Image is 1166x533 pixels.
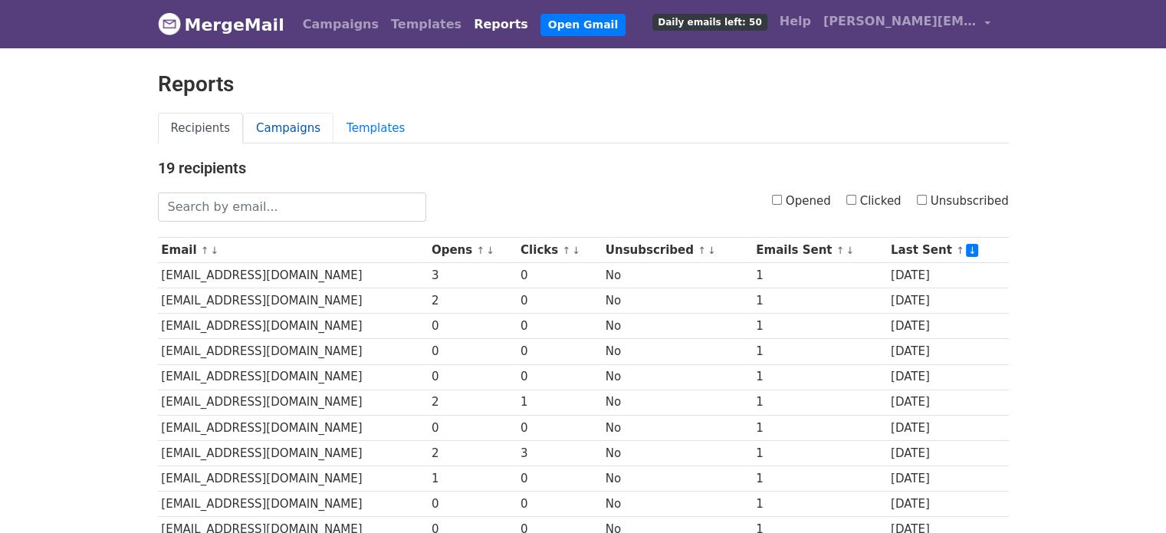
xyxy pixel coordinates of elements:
[917,192,1009,210] label: Unsubscribed
[752,364,887,390] td: 1
[772,192,831,210] label: Opened
[297,9,385,40] a: Campaigns
[602,288,752,314] td: No
[887,415,1008,440] td: [DATE]
[428,492,517,517] td: 0
[428,415,517,440] td: 0
[158,440,429,466] td: [EMAIL_ADDRESS][DOMAIN_NAME]
[887,390,1008,415] td: [DATE]
[752,492,887,517] td: 1
[887,238,1008,263] th: Last Sent
[887,314,1008,339] td: [DATE]
[428,288,517,314] td: 2
[752,390,887,415] td: 1
[887,466,1008,491] td: [DATE]
[158,364,429,390] td: [EMAIL_ADDRESS][DOMAIN_NAME]
[517,288,602,314] td: 0
[158,159,1009,177] h4: 19 recipients
[602,440,752,466] td: No
[517,364,602,390] td: 0
[956,245,964,256] a: ↑
[158,492,429,517] td: [EMAIL_ADDRESS][DOMAIN_NAME]
[846,192,902,210] label: Clicked
[752,314,887,339] td: 1
[428,390,517,415] td: 2
[158,192,426,222] input: Search by email...
[602,390,752,415] td: No
[823,12,977,31] span: [PERSON_NAME][EMAIL_ADDRESS]
[887,339,1008,364] td: [DATE]
[158,415,429,440] td: [EMAIL_ADDRESS][DOMAIN_NAME]
[752,466,887,491] td: 1
[887,263,1008,288] td: [DATE]
[602,339,752,364] td: No
[966,244,979,257] a: ↓
[468,9,534,40] a: Reports
[333,113,418,144] a: Templates
[887,288,1008,314] td: [DATE]
[602,415,752,440] td: No
[158,263,429,288] td: [EMAIL_ADDRESS][DOMAIN_NAME]
[752,263,887,288] td: 1
[646,6,773,37] a: Daily emails left: 50
[602,466,752,491] td: No
[158,113,244,144] a: Recipients
[602,492,752,517] td: No
[158,71,1009,97] h2: Reports
[887,492,1008,517] td: [DATE]
[476,245,484,256] a: ↑
[158,339,429,364] td: [EMAIL_ADDRESS][DOMAIN_NAME]
[517,466,602,491] td: 0
[774,6,817,37] a: Help
[517,390,602,415] td: 1
[517,440,602,466] td: 3
[158,8,284,41] a: MergeMail
[243,113,333,144] a: Campaigns
[602,238,752,263] th: Unsubscribed
[887,440,1008,466] td: [DATE]
[887,364,1008,390] td: [DATE]
[428,339,517,364] td: 0
[752,440,887,466] td: 1
[817,6,997,42] a: [PERSON_NAME][EMAIL_ADDRESS]
[158,314,429,339] td: [EMAIL_ADDRESS][DOMAIN_NAME]
[1089,459,1166,533] iframe: Chat Widget
[572,245,580,256] a: ↓
[846,195,856,205] input: Clicked
[158,12,181,35] img: MergeMail logo
[517,492,602,517] td: 0
[201,245,209,256] a: ↑
[517,263,602,288] td: 0
[158,238,429,263] th: Email
[428,364,517,390] td: 0
[517,238,602,263] th: Clicks
[428,238,517,263] th: Opens
[158,390,429,415] td: [EMAIL_ADDRESS][DOMAIN_NAME]
[602,314,752,339] td: No
[517,314,602,339] td: 0
[211,245,219,256] a: ↓
[428,466,517,491] td: 1
[708,245,716,256] a: ↓
[602,364,752,390] td: No
[517,339,602,364] td: 0
[428,314,517,339] td: 0
[752,238,887,263] th: Emails Sent
[752,339,887,364] td: 1
[486,245,494,256] a: ↓
[540,14,626,36] a: Open Gmail
[752,415,887,440] td: 1
[385,9,468,40] a: Templates
[836,245,845,256] a: ↑
[517,415,602,440] td: 0
[917,195,927,205] input: Unsubscribed
[602,263,752,288] td: No
[428,263,517,288] td: 3
[652,14,767,31] span: Daily emails left: 50
[772,195,782,205] input: Opened
[846,245,854,256] a: ↓
[158,466,429,491] td: [EMAIL_ADDRESS][DOMAIN_NAME]
[428,440,517,466] td: 2
[562,245,570,256] a: ↑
